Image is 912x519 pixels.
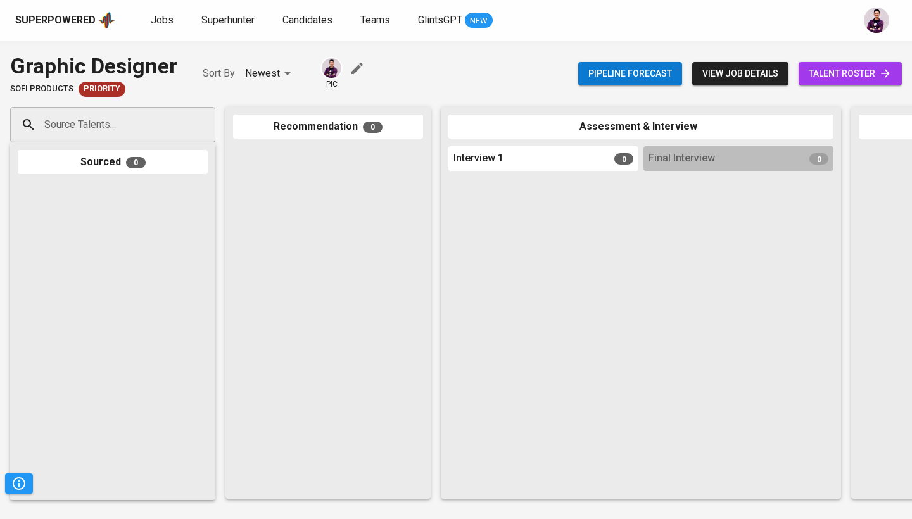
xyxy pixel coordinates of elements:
[15,13,96,28] div: Superpowered
[465,15,493,27] span: NEW
[208,123,211,126] button: Open
[98,11,115,30] img: app logo
[10,83,73,95] span: SOFi Products
[10,51,177,82] div: Graphic Designer
[201,13,257,28] a: Superhunter
[320,57,343,90] div: pic
[126,157,146,168] span: 0
[201,14,255,26] span: Superhunter
[79,83,125,95] span: Priority
[282,13,335,28] a: Candidates
[360,14,390,26] span: Teams
[799,62,902,85] a: talent roster
[418,13,493,28] a: GlintsGPT NEW
[360,13,393,28] a: Teams
[203,66,235,81] p: Sort By
[809,153,828,165] span: 0
[864,8,889,33] img: erwin@glints.com
[245,66,280,81] p: Newest
[18,150,208,175] div: Sourced
[233,115,423,139] div: Recommendation
[151,14,174,26] span: Jobs
[5,473,33,494] button: Pipeline Triggers
[702,66,778,82] span: view job details
[15,11,115,30] a: Superpoweredapp logo
[322,58,341,78] img: erwin@glints.com
[692,62,788,85] button: view job details
[649,151,715,166] span: Final Interview
[448,115,833,139] div: Assessment & Interview
[614,153,633,165] span: 0
[453,151,503,166] span: Interview 1
[578,62,682,85] button: Pipeline forecast
[245,62,295,85] div: Newest
[282,14,332,26] span: Candidates
[79,82,125,97] div: New Job received from Demand Team
[418,14,462,26] span: GlintsGPT
[363,122,383,133] span: 0
[588,66,672,82] span: Pipeline forecast
[151,13,176,28] a: Jobs
[809,66,892,82] span: talent roster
